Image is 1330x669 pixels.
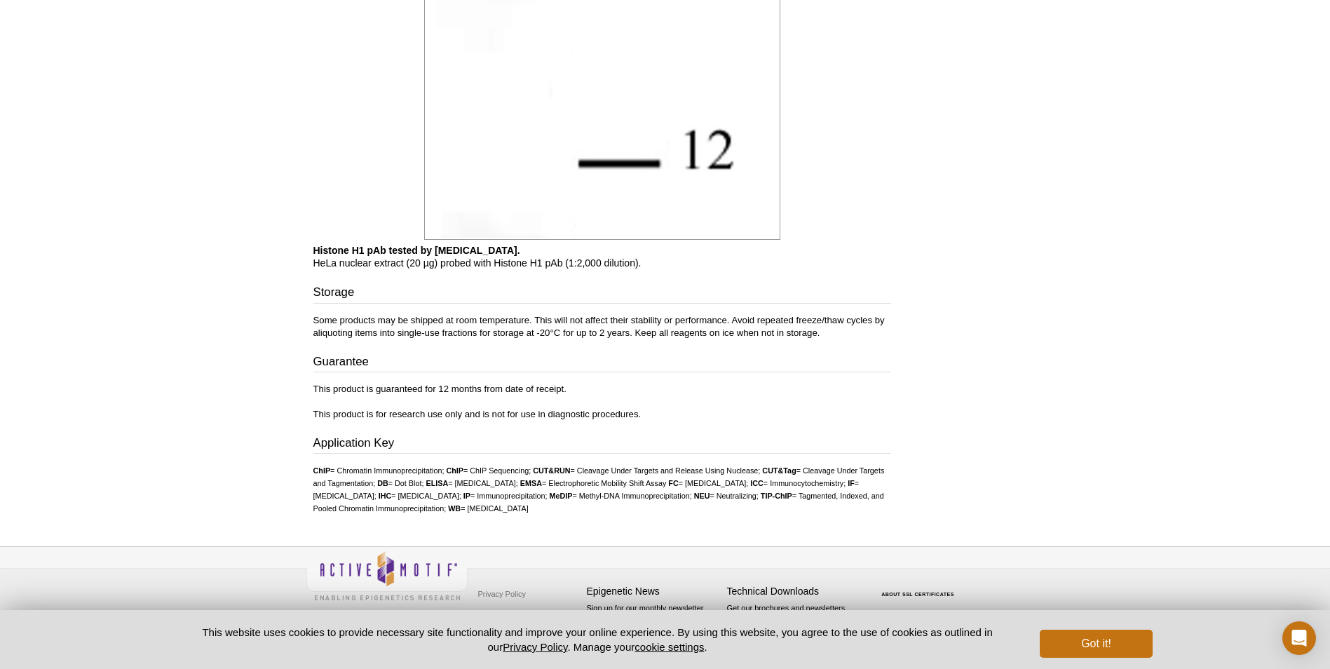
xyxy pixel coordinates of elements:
[313,244,891,269] p: HeLa nuclear extract (20 µg) probed with Histone H1 pAb (1:2,000 dilution).
[426,479,448,487] strong: ELISA
[587,602,720,650] p: Sign up for our monthly newsletter highlighting recent publications in the field of epigenetics.
[727,602,860,638] p: Get our brochures and newsletters, or request them by mail.
[313,435,891,454] h3: Application Key
[881,592,954,597] a: ABOUT SSL CERTIFICATES
[867,572,972,602] table: Click to Verify - This site chose Symantec SSL for secure e-commerce and confidential communicati...
[550,492,573,500] strong: MeDIP
[1040,630,1152,658] button: Got it!
[750,479,846,487] li: = Immunocytochemistry;
[446,466,463,475] strong: ChIP
[668,479,748,487] li: = [MEDICAL_DATA];
[762,466,796,475] strong: CUT&Tag
[475,583,529,604] a: Privacy Policy
[475,604,548,626] a: Terms & Conditions
[313,353,891,373] h3: Guarantee
[463,492,548,500] li: = Immunoprecipitation;
[448,504,461,513] strong: WB
[533,466,760,475] li: = Cleavage Under Targets and Release Using Nuclease;
[379,492,392,500] strong: IHC
[750,479,764,487] strong: ICC
[178,625,1017,654] p: This website uses cookies to provide necessary site functionality and improve your online experie...
[848,479,855,487] strong: IF
[463,492,470,500] strong: IP
[550,492,692,500] li: = Methyl-DNA Immunoprecipitation;
[668,479,678,487] strong: FC
[727,586,860,597] h4: Technical Downloads
[694,492,759,500] li: = Neutralizing;
[520,479,667,487] li: = Electrophoretic Mobility Shift Assay
[313,314,891,339] p: Some products may be shipped at room temperature. This will not affect their stability or perform...
[587,586,720,597] h4: Epigenetic News
[635,641,704,653] button: cookie settings
[379,492,461,500] li: = [MEDICAL_DATA];
[377,479,388,487] strong: DB
[1282,621,1316,655] div: Open Intercom Messenger
[694,492,710,500] strong: NEU
[533,466,570,475] strong: CUT&RUN
[313,245,520,256] b: Histone H1 pAb tested by [MEDICAL_DATA].
[503,641,567,653] a: Privacy Policy
[377,479,423,487] li: = Dot Blot;
[313,466,445,475] li: = Chromatin Immunoprecipitation;
[520,479,542,487] strong: EMSA
[761,492,792,500] strong: TIP-ChIP
[313,284,891,304] h3: Storage
[446,466,531,475] li: = ChIP Sequencing;
[313,383,891,421] p: This product is guaranteed for 12 months from date of receipt. This product is for research use o...
[313,466,331,475] strong: ChIP
[426,479,517,487] li: = [MEDICAL_DATA];
[448,504,529,513] li: = [MEDICAL_DATA]
[306,547,468,604] img: Active Motif,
